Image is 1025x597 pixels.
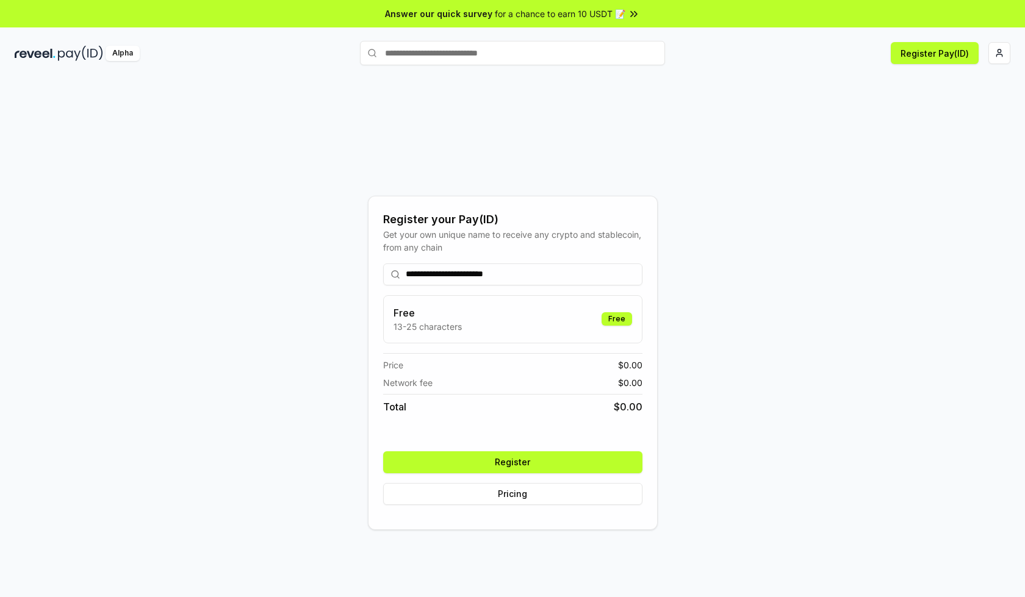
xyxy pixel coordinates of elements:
span: Total [383,399,406,414]
span: Price [383,359,403,371]
img: reveel_dark [15,46,56,61]
span: for a chance to earn 10 USDT 📝 [495,7,625,20]
button: Register Pay(ID) [891,42,979,64]
div: Get your own unique name to receive any crypto and stablecoin, from any chain [383,228,642,254]
button: Register [383,451,642,473]
img: pay_id [58,46,103,61]
span: $ 0.00 [614,399,642,414]
span: $ 0.00 [618,376,642,389]
span: $ 0.00 [618,359,642,371]
p: 13-25 characters [394,320,462,333]
div: Free [602,312,632,326]
button: Pricing [383,483,642,505]
span: Answer our quick survey [385,7,492,20]
div: Register your Pay(ID) [383,211,642,228]
div: Alpha [106,46,140,61]
span: Network fee [383,376,433,389]
h3: Free [394,306,462,320]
